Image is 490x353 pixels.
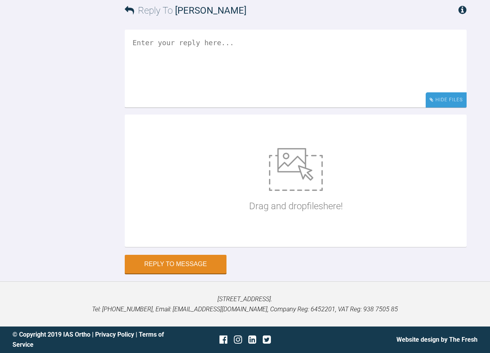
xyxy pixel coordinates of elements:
[396,336,478,343] a: Website design by The Fresh
[125,3,246,18] h3: Reply To
[125,255,226,274] button: Reply to Message
[175,5,246,16] span: [PERSON_NAME]
[12,294,478,314] p: [STREET_ADDRESS]. Tel: [PHONE_NUMBER], Email: [EMAIL_ADDRESS][DOMAIN_NAME], Company Reg: 6452201,...
[426,92,467,108] div: Hide Files
[95,331,134,338] a: Privacy Policy
[249,199,343,214] p: Drag and drop files here!
[12,330,168,349] div: © Copyright 2019 IAS Ortho | |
